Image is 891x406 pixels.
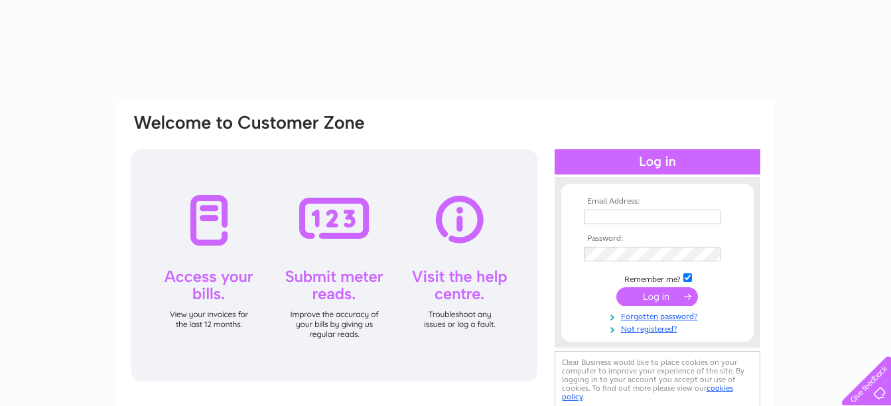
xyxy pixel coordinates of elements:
[581,271,734,285] td: Remember me?
[616,287,698,306] input: Submit
[581,234,734,243] th: Password:
[581,197,734,206] th: Email Address:
[584,322,734,334] a: Not registered?
[584,309,734,322] a: Forgotten password?
[562,383,733,401] a: cookies policy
